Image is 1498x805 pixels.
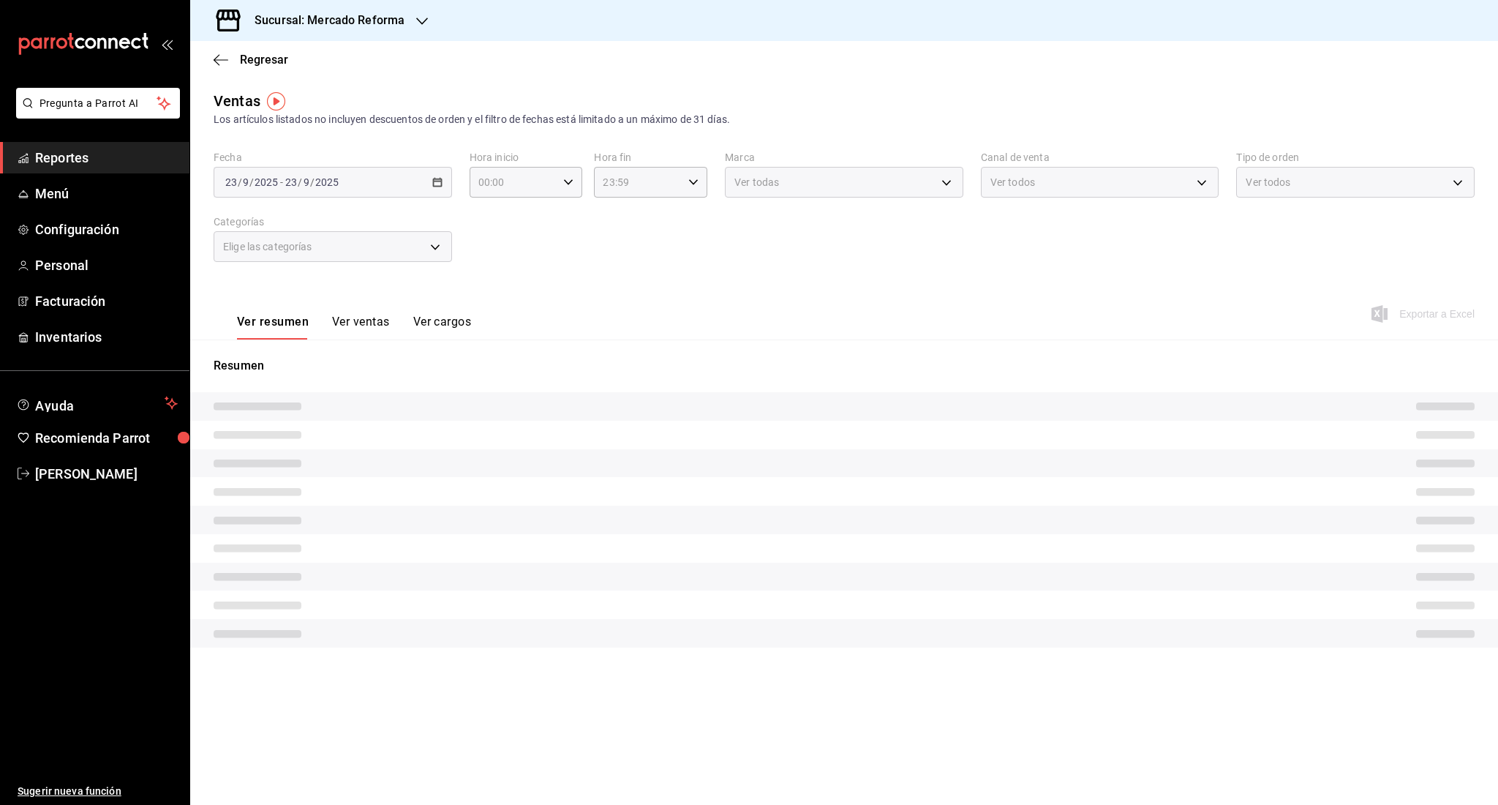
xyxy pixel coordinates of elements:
[413,315,472,340] button: Ver cargos
[10,106,180,121] a: Pregunta a Parrot AI
[214,53,288,67] button: Regresar
[39,96,157,111] span: Pregunta a Parrot AI
[315,176,339,188] input: ----
[734,175,779,190] span: Ver todas
[214,90,260,112] div: Ventas
[18,784,178,799] span: Sugerir nueva función
[332,315,390,340] button: Ver ventas
[298,176,302,188] span: /
[240,53,288,67] span: Regresar
[16,88,180,119] button: Pregunta a Parrot AI
[238,176,242,188] span: /
[214,112,1475,127] div: Los artículos listados no incluyen descuentos de orden y el filtro de fechas está limitado a un m...
[35,291,178,311] span: Facturación
[161,38,173,50] button: open_drawer_menu
[225,176,238,188] input: --
[214,152,452,162] label: Fecha
[267,92,285,111] img: Tooltip marker
[254,176,279,188] input: ----
[243,12,404,29] h3: Sucursal: Mercado Reforma
[242,176,249,188] input: --
[223,239,312,254] span: Elige las categorías
[470,152,583,162] label: Hora inicio
[285,176,298,188] input: --
[214,357,1475,375] p: Resumen
[310,176,315,188] span: /
[990,175,1035,190] span: Ver todos
[249,176,254,188] span: /
[280,176,283,188] span: -
[35,428,178,448] span: Recomienda Parrot
[35,394,159,412] span: Ayuda
[237,315,309,340] button: Ver resumen
[35,464,178,484] span: [PERSON_NAME]
[35,148,178,168] span: Reportes
[981,152,1219,162] label: Canal de venta
[725,152,963,162] label: Marca
[35,327,178,347] span: Inventarios
[594,152,707,162] label: Hora fin
[237,315,471,340] div: navigation tabs
[1236,152,1475,162] label: Tipo de orden
[35,184,178,203] span: Menú
[1246,175,1290,190] span: Ver todos
[35,220,178,239] span: Configuración
[214,217,452,227] label: Categorías
[35,255,178,275] span: Personal
[303,176,310,188] input: --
